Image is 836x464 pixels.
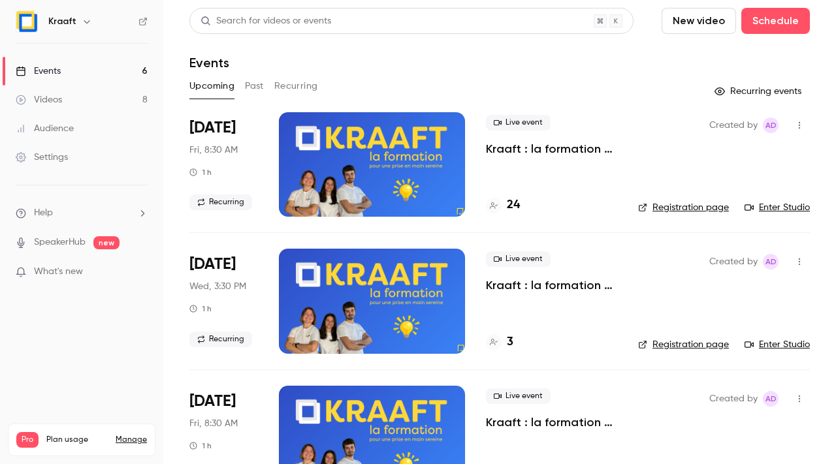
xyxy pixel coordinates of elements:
[189,194,252,210] span: Recurring
[709,117,758,133] span: Created by
[763,391,779,407] span: Alice de Guyenro
[46,435,108,445] span: Plan usage
[34,236,86,249] a: SpeakerHub
[189,391,236,412] span: [DATE]
[741,8,810,34] button: Schedule
[189,280,246,293] span: Wed, 3:30 PM
[16,206,148,220] li: help-dropdown-opener
[709,391,758,407] span: Created by
[16,93,62,106] div: Videos
[486,333,513,351] a: 3
[16,11,37,32] img: Kraaft
[48,15,76,28] h6: Kraaft
[638,338,729,351] a: Registration page
[486,141,617,157] a: Kraaft : la formation 💪
[189,55,229,70] h1: Events
[765,254,777,270] span: Ad
[709,254,758,270] span: Created by
[245,76,264,97] button: Past
[93,236,120,249] span: new
[16,122,74,135] div: Audience
[189,332,252,347] span: Recurring
[662,8,736,34] button: New video
[189,417,238,430] span: Fri, 8:30 AM
[745,338,810,351] a: Enter Studio
[189,249,258,353] div: Nov 5 Wed, 3:30 PM (Europe/Paris)
[486,115,551,131] span: Live event
[486,196,520,214] a: 24
[745,201,810,214] a: Enter Studio
[507,333,513,351] h4: 3
[763,254,779,270] span: Alice de Guyenro
[189,167,212,178] div: 1 h
[189,112,258,217] div: Oct 17 Fri, 8:30 AM (Europe/Paris)
[34,206,53,220] span: Help
[116,435,147,445] a: Manage
[132,266,148,278] iframe: Noticeable Trigger
[638,201,729,214] a: Registration page
[507,196,520,214] h4: 24
[486,388,551,404] span: Live event
[486,251,551,267] span: Live event
[16,151,68,164] div: Settings
[765,117,777,133] span: Ad
[189,254,236,275] span: [DATE]
[16,432,39,448] span: Pro
[274,76,318,97] button: Recurring
[765,391,777,407] span: Ad
[34,265,83,279] span: What's new
[189,144,238,157] span: Fri, 8:30 AM
[201,14,331,28] div: Search for videos or events
[16,65,61,78] div: Events
[763,117,779,133] span: Alice de Guyenro
[189,117,236,138] span: [DATE]
[189,76,234,97] button: Upcoming
[709,81,810,102] button: Recurring events
[189,441,212,451] div: 1 h
[189,303,212,314] div: 1 h
[486,414,617,430] a: Kraaft : la formation 💪
[486,277,617,293] a: Kraaft : la formation 💪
